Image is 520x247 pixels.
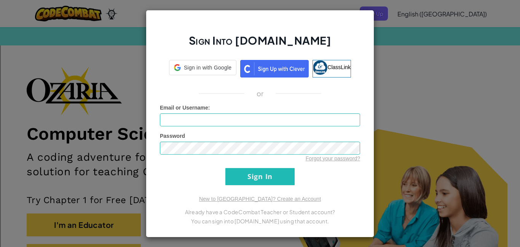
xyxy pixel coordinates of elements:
p: Already have a CodeCombat Teacher or Student account? [160,207,360,216]
input: Sign In [225,168,295,185]
span: Email or Username [160,105,208,111]
div: Sort New > Old [3,25,517,32]
a: Forgot your password? [306,155,360,161]
img: clever_sso_button@2x.png [240,60,309,77]
a: Sign in with Google [169,60,236,77]
label: : [160,104,210,111]
input: Search outlines [3,10,70,18]
div: Delete [3,39,517,45]
img: classlink-logo-small.png [313,60,327,75]
span: ClassLink [327,64,351,70]
div: Sign in with Google [169,60,236,75]
span: Password [160,133,185,139]
a: New to [GEOGRAPHIC_DATA]? Create an Account [199,196,321,202]
div: Sort A > Z [3,18,517,25]
h2: Sign Into [DOMAIN_NAME] [160,33,360,55]
div: Options [3,45,517,52]
span: Sign in with Google [184,64,231,71]
div: Sign out [3,52,517,59]
div: Move To ... [3,32,517,39]
div: Home [3,3,159,10]
p: or [257,89,264,98]
p: You can sign into [DOMAIN_NAME] using that account. [160,216,360,226]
